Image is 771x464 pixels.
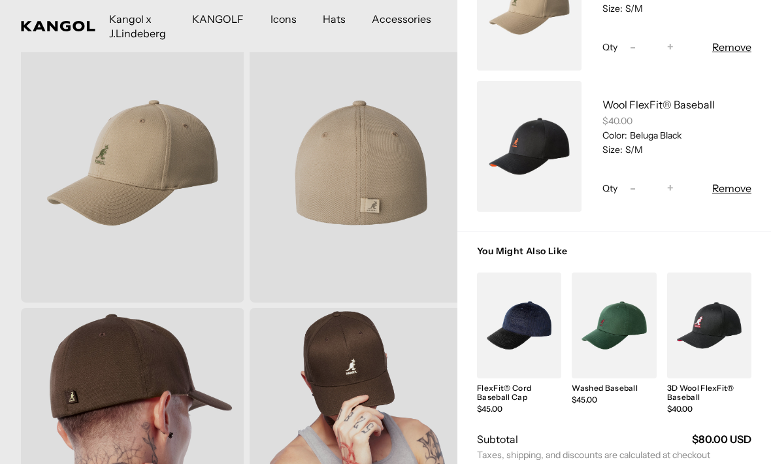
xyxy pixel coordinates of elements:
span: $45.00 [572,395,597,405]
span: + [667,39,674,56]
a: Wool FlexFit® Baseball [602,98,715,111]
span: + [667,180,674,197]
button: - [623,39,642,55]
button: Remove Wool FlexFit® Baseball - Beluga Black / S/M [712,180,751,196]
span: $45.00 [477,404,502,414]
button: + [661,39,680,55]
a: Washed Baseball [572,383,638,393]
button: + [661,180,680,196]
div: $40.00 [602,115,751,127]
a: FlexFit® Cord Baseball Cap [477,383,531,402]
dd: S/M [623,3,643,14]
span: - [630,180,636,197]
span: - [630,39,636,56]
dd: S/M [623,144,643,156]
span: $40.00 [667,404,693,414]
span: Qty [602,182,617,194]
button: Remove Wool FlexFit® Baseball - Beige / S/M [712,39,751,55]
input: Quantity for Wool FlexFit® Baseball [642,39,661,55]
dt: Color: [602,129,627,141]
dt: Size: [602,144,623,156]
span: Qty [602,41,617,53]
input: Quantity for Wool FlexFit® Baseball [642,180,661,196]
small: Taxes, shipping, and discounts are calculated at checkout [477,449,751,461]
h2: Subtotal [477,432,518,446]
strong: $80.00 USD [692,433,751,446]
dt: Size: [602,3,623,14]
dd: Beluga Black [627,129,681,141]
h3: You Might Also Like [477,245,751,273]
button: - [623,180,642,196]
a: 3D Wool FlexFit® Baseball [667,383,734,402]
